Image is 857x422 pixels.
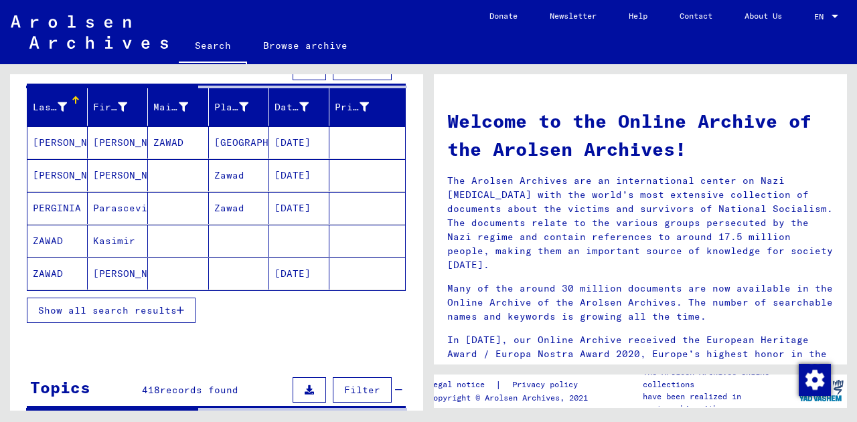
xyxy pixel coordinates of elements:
a: Browse archive [247,29,364,62]
mat-cell: [PERSON_NAME] [88,126,148,159]
mat-header-cell: Prisoner # [329,88,405,126]
p: have been realized in partnership with [643,391,795,415]
button: Show all search results [27,298,196,323]
div: | [428,378,594,392]
mat-header-cell: Place of Birth [209,88,269,126]
div: Place of Birth [214,100,248,114]
mat-cell: Kasimir [88,225,148,257]
mat-cell: ZAWAD [148,126,208,159]
img: Arolsen_neg.svg [11,15,168,49]
div: Date of Birth [275,96,329,118]
mat-cell: [GEOGRAPHIC_DATA] [209,126,269,159]
div: Last Name [33,100,67,114]
p: The Arolsen Archives online collections [643,366,795,391]
a: Legal notice [428,378,495,392]
div: Topics [30,375,90,399]
mat-cell: [DATE] [269,126,329,159]
div: First Name [93,96,147,118]
a: Privacy policy [501,378,594,392]
p: Many of the around 30 million documents are now available in the Online Archive of the Arolsen Ar... [447,282,834,324]
mat-cell: ZAWAD [27,257,88,290]
mat-cell: [DATE] [269,192,329,224]
mat-cell: Parascevia [88,192,148,224]
div: Maiden Name [153,100,187,114]
mat-cell: Zawad [209,192,269,224]
img: yv_logo.png [796,374,846,407]
mat-header-cell: Maiden Name [148,88,208,126]
p: The Arolsen Archives are an international center on Nazi [MEDICAL_DATA] with the world’s most ext... [447,174,834,272]
div: Prisoner # [335,100,369,114]
div: Place of Birth [214,96,268,118]
mat-header-cell: Date of Birth [269,88,329,126]
div: First Name [93,100,127,114]
mat-header-cell: Last Name [27,88,88,126]
img: Change consent [799,364,831,396]
button: Filter [333,377,392,403]
h1: Welcome to the Online Archive of the Arolsen Archives! [447,107,834,163]
div: Date of Birth [275,100,309,114]
mat-cell: [PERSON_NAME] [88,257,148,290]
mat-cell: Zawad [209,159,269,191]
mat-cell: [DATE] [269,257,329,290]
span: Show all search results [38,304,177,316]
span: EN [814,12,829,21]
mat-header-cell: First Name [88,88,148,126]
mat-cell: [PERSON_NAME] [27,126,88,159]
p: Copyright © Arolsen Archives, 2021 [428,392,594,404]
mat-cell: [PERSON_NAME] [88,159,148,191]
span: 418 [142,384,160,396]
mat-cell: ZAWAD [27,225,88,257]
p: In [DATE], our Online Archive received the European Heritage Award / Europa Nostra Award 2020, Eu... [447,333,834,375]
a: Search [179,29,247,64]
div: Maiden Name [153,96,208,118]
div: Prisoner # [335,96,389,118]
span: Filter [344,384,380,396]
mat-cell: PERGINIA [27,192,88,224]
span: records found [160,384,238,396]
div: Last Name [33,96,87,118]
mat-cell: [PERSON_NAME] [27,159,88,191]
mat-cell: [DATE] [269,159,329,191]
